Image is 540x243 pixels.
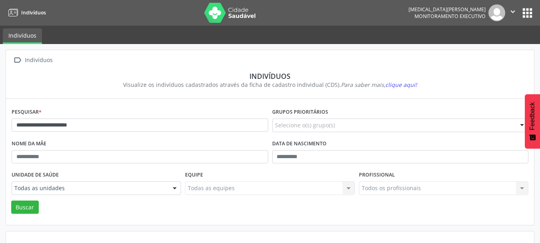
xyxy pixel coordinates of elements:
[17,72,523,80] div: Indivíduos
[505,4,520,21] button: 
[3,28,42,44] a: Indivíduos
[525,94,540,149] button: Feedback - Mostrar pesquisa
[12,169,59,181] label: Unidade de saúde
[12,138,46,150] label: Nome da mãe
[272,138,327,150] label: Data de nascimento
[341,81,417,88] i: Para saber mais,
[520,6,534,20] button: apps
[12,54,54,66] a:  Indivíduos
[529,102,536,130] span: Feedback
[14,184,165,192] span: Todas as unidades
[359,169,395,181] label: Profissional
[488,4,505,21] img: img
[185,169,203,181] label: Equipe
[6,6,46,19] a: Indivíduos
[508,7,517,16] i: 
[21,9,46,16] span: Indivíduos
[408,6,486,13] div: [MEDICAL_DATA][PERSON_NAME]
[385,81,417,88] span: clique aqui!
[414,13,486,20] span: Monitoramento Executivo
[11,201,39,214] button: Buscar
[272,106,328,118] label: Grupos prioritários
[12,54,23,66] i: 
[12,106,42,118] label: Pesquisar
[23,54,54,66] div: Indivíduos
[275,121,335,129] span: Selecione o(s) grupo(s)
[17,80,523,89] div: Visualize os indivíduos cadastrados através da ficha de cadastro individual (CDS).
